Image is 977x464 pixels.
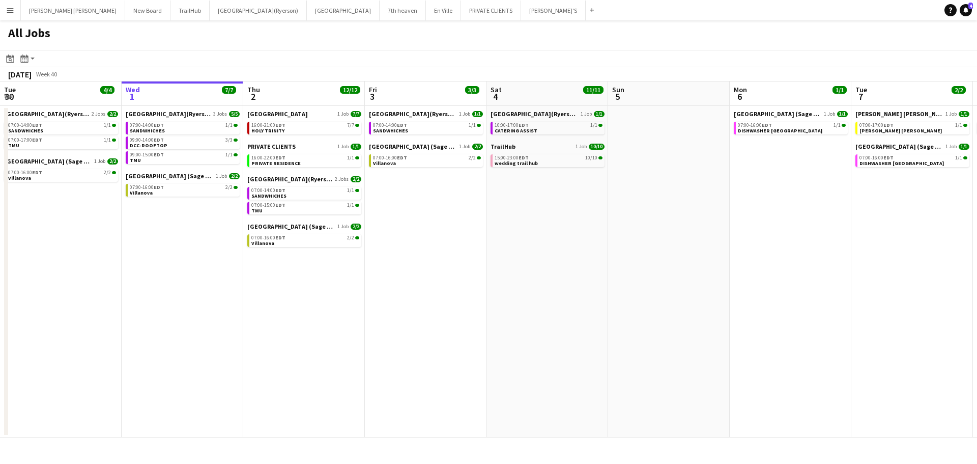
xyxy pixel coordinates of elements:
[369,143,457,150] span: Villanova College (Sage Dining)
[477,156,481,159] span: 2/2
[130,189,153,196] span: Villanova
[126,172,240,180] a: [GEOGRAPHIC_DATA] (Sage Dining)1 Job2/2
[275,202,285,208] span: EDT
[124,91,140,102] span: 1
[824,111,835,117] span: 1 Job
[347,123,354,128] span: 7/7
[3,91,16,102] span: 30
[32,169,42,176] span: EDT
[832,86,847,94] span: 1/1
[126,172,214,180] span: Villanova College (Sage Dining)
[251,187,359,199] a: 07:00-14:00EDT1/1SANDWHICHES
[130,138,164,143] span: 09:00-14:00
[251,122,359,133] a: 16:00-21:00EDT7/7HOLY TRINITY
[130,142,167,149] span: DCC-ROOFTOP
[154,137,164,143] span: EDT
[104,138,111,143] span: 1/1
[112,124,116,127] span: 1/1
[883,122,894,128] span: EDT
[251,235,285,240] span: 07:00-16:00
[216,173,227,179] span: 1 Job
[584,95,603,102] div: 2 Jobs
[469,155,476,160] span: 2/2
[8,142,19,149] span: TMU
[8,175,31,181] span: Villanova
[734,110,848,137] div: [GEOGRAPHIC_DATA] (Sage Dining)1 Job1/107:00-16:00EDT1/1DISHWASHER [GEOGRAPHIC_DATA]
[495,123,529,128] span: 10:00-17:00
[337,111,349,117] span: 1 Job
[247,223,361,249] div: [GEOGRAPHIC_DATA] (Sage Dining)1 Job2/207:00-16:00EDT2/2Villanova
[576,144,587,150] span: 1 Job
[355,204,359,207] span: 1/1
[126,110,211,118] span: Toronto Metropolitan University(Ryerson)
[247,175,361,223] div: [GEOGRAPHIC_DATA](Ryerson)2 Jobs2/207:00-14:00EDT1/1SANDWHICHES07:00-15:00EDT1/1TMU
[612,85,624,94] span: Sun
[738,122,846,133] a: 07:00-16:00EDT1/1DISHWASHER [GEOGRAPHIC_DATA]
[859,123,894,128] span: 07:00-17:00
[380,1,426,20] button: 7th heaven
[234,124,238,127] span: 1/1
[477,124,481,127] span: 1/1
[100,86,114,94] span: 4/4
[222,95,238,102] div: 4 Jobs
[130,137,238,148] a: 09:00-14:00EDT3/3DCC-ROOFTOP
[251,202,359,213] a: 07:00-15:00EDT1/1TMU
[4,110,118,118] a: [GEOGRAPHIC_DATA](Ryerson)2 Jobs2/2
[251,188,285,193] span: 07:00-14:00
[585,155,597,160] span: 10/10
[859,127,942,134] span: MILLER LASH
[583,86,604,94] span: 11/11
[373,127,408,134] span: SANDWHICHES
[738,123,772,128] span: 07:00-16:00
[373,160,396,167] span: Villanova
[472,111,483,117] span: 1/1
[347,235,354,240] span: 2/2
[837,111,848,117] span: 1/1
[4,85,16,94] span: Tue
[598,156,602,159] span: 10/10
[4,157,118,184] div: [GEOGRAPHIC_DATA] (Sage Dining)1 Job2/207:00-16:00EDT2/2Villanova
[491,110,605,118] a: [GEOGRAPHIC_DATA](Ryerson)1 Job1/1
[21,1,125,20] button: [PERSON_NAME] [PERSON_NAME]
[247,110,361,143] div: [GEOGRAPHIC_DATA]1 Job7/716:00-21:00EDT7/7HOLY TRINITY
[611,91,624,102] span: 5
[8,123,42,128] span: 07:00-14:00
[347,203,354,208] span: 1/1
[855,143,969,150] a: [GEOGRAPHIC_DATA] (Sage Dining)1 Job1/1
[251,155,285,160] span: 16:00-22:00
[275,154,285,161] span: EDT
[738,127,822,134] span: DISHWASHER VILLANOVA COLLEGE
[8,69,32,79] div: [DATE]
[347,155,354,160] span: 1/1
[959,144,969,150] span: 1/1
[397,154,407,161] span: EDT
[275,187,285,194] span: EDT
[130,123,164,128] span: 07:00-14:00
[489,91,502,102] span: 4
[251,123,285,128] span: 16:00-21:00
[355,236,359,239] span: 2/2
[960,4,972,16] a: 4
[130,122,238,133] a: 07:00-14:00EDT1/1SANDWHICHES
[154,184,164,190] span: EDT
[491,143,605,169] div: TrailHub1 Job10/1015:00-23:00EDT10/10wedding trail hub
[335,176,349,182] span: 2 Jobs
[347,188,354,193] span: 1/1
[32,122,42,128] span: EDT
[351,176,361,182] span: 2/2
[495,160,538,167] span: wedding trail hub
[34,70,59,78] span: Week 40
[855,85,867,94] span: Tue
[351,144,361,150] span: 1/1
[833,95,846,102] div: 1 Job
[373,123,407,128] span: 07:00-14:00
[247,175,333,183] span: Toronto Metropolitan University(Ryerson)
[373,155,407,160] span: 07:00-16:00
[491,110,605,143] div: [GEOGRAPHIC_DATA](Ryerson)1 Job1/110:00-17:00EDT1/1CATERING ASSIST
[590,123,597,128] span: 1/1
[8,170,42,175] span: 07:00-16:00
[229,173,240,179] span: 2/2
[369,143,483,150] a: [GEOGRAPHIC_DATA] (Sage Dining)1 Job2/2
[130,152,164,157] span: 09:00-15:00
[8,138,42,143] span: 07:00-17:00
